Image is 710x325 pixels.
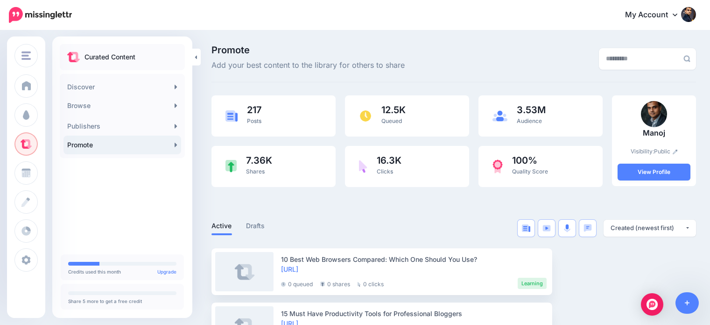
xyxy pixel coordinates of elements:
img: clock.png [359,109,372,123]
div: 15 Must Have Productivity Tools for Professional Bloggers [281,309,547,318]
span: 16.3K [377,156,401,165]
a: Public [654,148,678,155]
img: article-blue.png [225,110,238,121]
div: Open Intercom Messenger [641,293,663,316]
img: curate.png [67,52,80,62]
img: pencil.png [673,149,678,154]
span: Audience [517,117,542,124]
a: Promote [63,136,181,154]
li: 0 clicks [358,278,384,289]
img: users-blue.png [492,110,507,122]
li: 0 queued [281,278,313,289]
span: 217 [247,105,262,115]
div: 10 Best Web Browsers Compared: Which One Should You Use? [281,254,547,264]
a: Discover [63,78,181,96]
img: microphone.png [564,224,570,232]
div: Created (newest first) [611,224,685,232]
a: [URL] [281,265,298,273]
span: 3.53M [517,105,546,115]
span: Queued [381,117,402,124]
img: share-green.png [225,160,237,173]
a: Publishers [63,117,181,136]
img: prize-red.png [492,159,503,173]
p: Manoj [618,127,690,139]
span: Promote [211,45,405,55]
li: 0 shares [320,278,350,289]
img: pointer-grey.png [358,282,361,287]
span: Shares [246,168,265,175]
span: Clicks [377,168,393,175]
button: Created (newest first) [604,220,696,237]
a: View Profile [618,164,690,181]
p: Visibility: [618,147,690,156]
img: article-blue.png [522,224,530,232]
span: 7.36K [246,156,272,165]
span: 100% [512,156,548,165]
a: My Account [616,4,696,27]
a: Active [211,220,232,231]
span: 12.5K [381,105,406,115]
img: video-blue.png [542,225,551,231]
a: Drafts [246,220,265,231]
img: menu.png [21,51,31,60]
a: Browse [63,96,181,115]
img: clock-grey-darker.png [281,282,286,287]
span: Quality Score [512,168,548,175]
img: search-grey-6.png [683,55,690,62]
img: share-grey.png [320,282,325,287]
img: pointer-purple.png [359,160,367,173]
li: Learning [518,278,547,289]
img: 8H70T1G7C1OSJSWIP4LMURR0GZ02FKMZ_thumb.png [641,101,667,127]
span: Add your best content to the library for others to share [211,59,405,72]
p: Curated Content [84,51,135,63]
img: chat-square-blue.png [583,224,592,232]
img: Missinglettr [9,7,72,23]
span: Posts [247,117,261,124]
